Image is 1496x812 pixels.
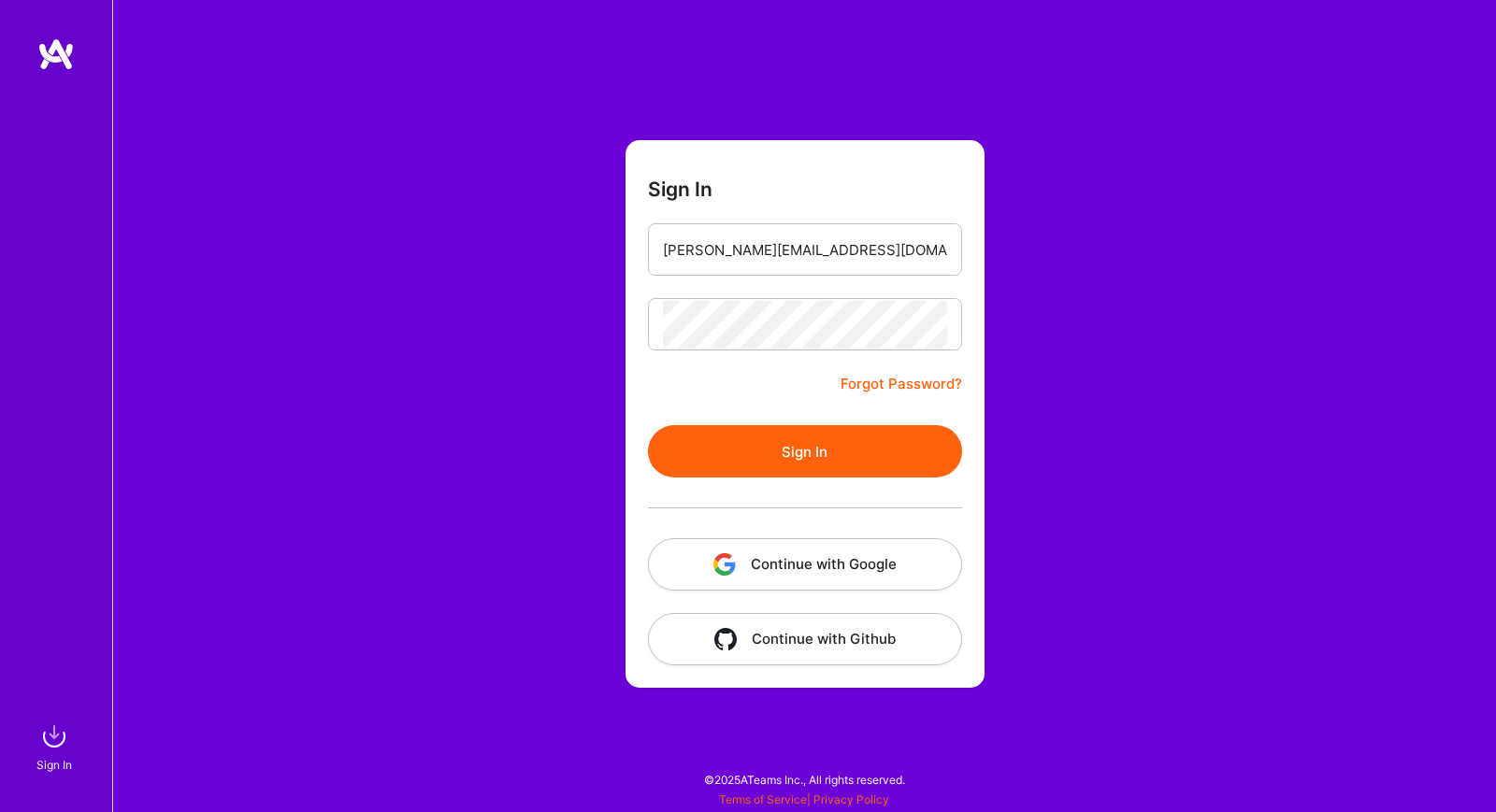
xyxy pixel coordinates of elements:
img: icon [714,628,737,650]
div: © 2025 ATeams Inc., All rights reserved. [112,756,1496,803]
a: Privacy Policy [813,792,889,806]
a: Terms of Service [719,792,807,806]
h3: Sign In [648,178,712,201]
input: Email... [663,226,947,274]
a: Forgot Password? [841,373,962,395]
span: | [719,792,889,806]
button: Continue with Github [648,613,962,665]
img: sign in [36,718,73,755]
button: Sign In [648,425,962,477]
a: sign inSign In [39,718,73,775]
img: logo [37,37,75,71]
div: Sign In [36,755,72,775]
button: Continue with Google [648,538,962,591]
img: icon [713,553,736,576]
